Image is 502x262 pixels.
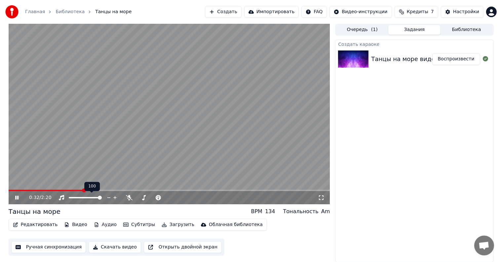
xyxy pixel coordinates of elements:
[441,6,483,18] button: Настройки
[336,25,388,35] button: Очередь
[25,9,132,15] nav: breadcrumb
[321,208,330,215] div: Am
[91,220,119,229] button: Аудио
[29,194,45,201] div: /
[95,9,132,15] span: Танцы на море
[209,221,263,228] div: Облачная библиотека
[244,6,299,18] button: Импортировать
[144,241,222,253] button: Открыть двойной экран
[329,6,392,18] button: Видео-инструкции
[29,194,39,201] span: 0:32
[5,5,19,18] img: youka
[395,6,438,18] button: Кредиты7
[41,194,51,201] span: 2:20
[453,9,479,15] div: Настройки
[9,207,60,216] div: Танцы на море
[335,40,493,48] div: Создать караоке
[441,25,493,35] button: Библиотека
[265,208,275,215] div: 134
[84,182,100,191] div: 100
[431,9,434,15] span: 7
[205,6,241,18] button: Создать
[251,208,262,215] div: BPM
[407,9,428,15] span: Кредиты
[388,25,441,35] button: Задания
[10,220,60,229] button: Редактировать
[159,220,197,229] button: Загрузить
[11,241,86,253] button: Ручная синхронизация
[283,208,319,215] div: Тональность
[61,220,90,229] button: Видео
[56,9,85,15] a: Библиотека
[89,241,141,253] button: Скачать видео
[474,236,494,255] div: Открытый чат
[25,9,45,15] a: Главная
[121,220,158,229] button: Субтитры
[371,26,378,33] span: ( 1 )
[432,53,480,65] button: Воспроизвести
[301,6,327,18] button: FAQ
[371,54,439,64] div: Танцы на море видео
